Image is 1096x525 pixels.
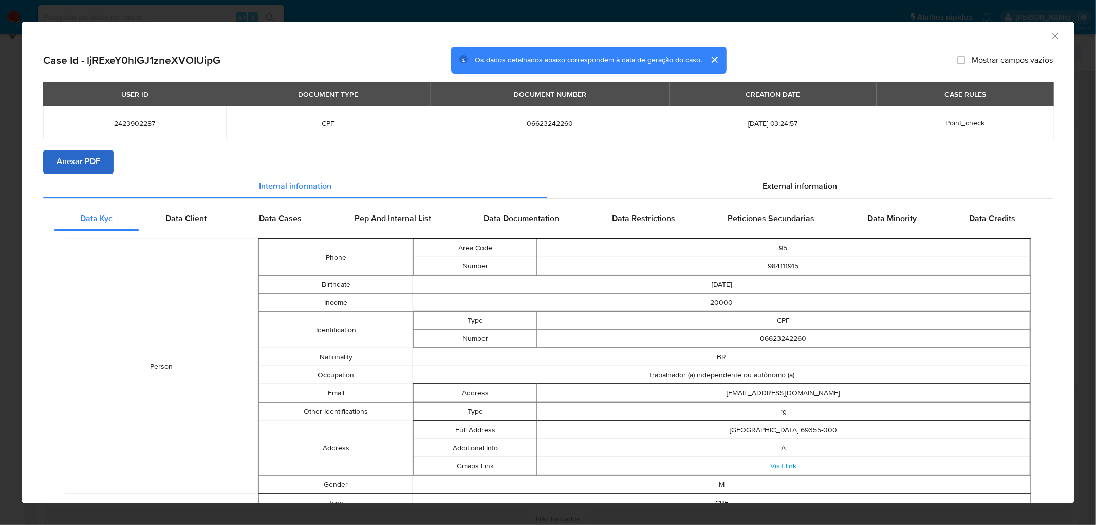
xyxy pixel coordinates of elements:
input: Mostrar campos vazios [957,56,965,64]
td: Gender [259,476,413,494]
td: BR [413,348,1031,366]
div: closure-recommendation-modal [22,22,1074,503]
button: cerrar [702,47,727,72]
span: Data Kyc [80,213,113,225]
td: Occupation [259,366,413,384]
span: 2423902287 [55,119,214,128]
td: Type [414,312,537,330]
td: rg [537,403,1030,421]
td: CPF [537,312,1030,330]
td: A [537,439,1030,457]
span: Anexar PDF [57,151,100,173]
td: Address [259,421,413,476]
td: Phone [259,239,413,276]
span: External information [763,180,837,192]
td: Email [259,384,413,403]
td: Person [65,239,258,494]
span: Data Documentation [484,213,560,225]
span: Peticiones Secundarias [728,213,815,225]
div: DOCUMENT TYPE [292,85,365,103]
td: Number [414,257,537,275]
td: Gmaps Link [414,457,537,475]
span: Mostrar campos vazios [972,55,1053,65]
td: 06623242260 [537,330,1030,348]
div: USER ID [115,85,155,103]
span: Data Restrictions [612,213,675,225]
span: Pep And Internal List [355,213,431,225]
button: Anexar PDF [43,150,114,174]
td: 95 [537,239,1030,257]
h2: Case Id - ljRExeY0hIGJ1zneXVOIUipG [43,53,220,67]
span: Data Client [165,213,207,225]
span: 06623242260 [443,119,657,128]
span: Data Credits [970,213,1016,225]
td: M [413,476,1031,494]
td: 20000 [413,294,1031,312]
td: Address [414,384,537,402]
td: Trabalhador (a) independente ou autônomo (a) [413,366,1031,384]
td: [DATE] [413,276,1031,294]
td: Type [414,403,537,421]
td: Identification [259,312,413,348]
td: Other Identifications [259,403,413,421]
div: CASE RULES [938,85,992,103]
td: Income [259,294,413,312]
td: Number [414,330,537,348]
span: Os dados detalhados abaixo correspondem à data de geração do caso. [475,55,702,65]
td: Additional Info [414,439,537,457]
div: CREATION DATE [739,85,806,103]
td: [EMAIL_ADDRESS][DOMAIN_NAME] [537,384,1030,402]
a: Visit link [770,461,796,471]
td: Birthdate [259,276,413,294]
td: CPF [413,494,1031,512]
div: DOCUMENT NUMBER [508,85,592,103]
span: CPF [238,119,418,128]
td: [GEOGRAPHIC_DATA] 69355-000 [537,421,1030,439]
span: Point_check [945,118,984,128]
td: Type [259,494,413,512]
div: Detailed internal info [54,207,1042,231]
td: Full Address [414,421,537,439]
td: Area Code [414,239,537,257]
span: Internal information [259,180,331,192]
span: Data Cases [259,213,302,225]
div: Detailed info [43,174,1053,199]
span: [DATE] 03:24:57 [682,119,864,128]
td: Nationality [259,348,413,366]
button: Fechar a janela [1050,31,1060,40]
span: Data Minority [867,213,917,225]
td: 984111915 [537,257,1030,275]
